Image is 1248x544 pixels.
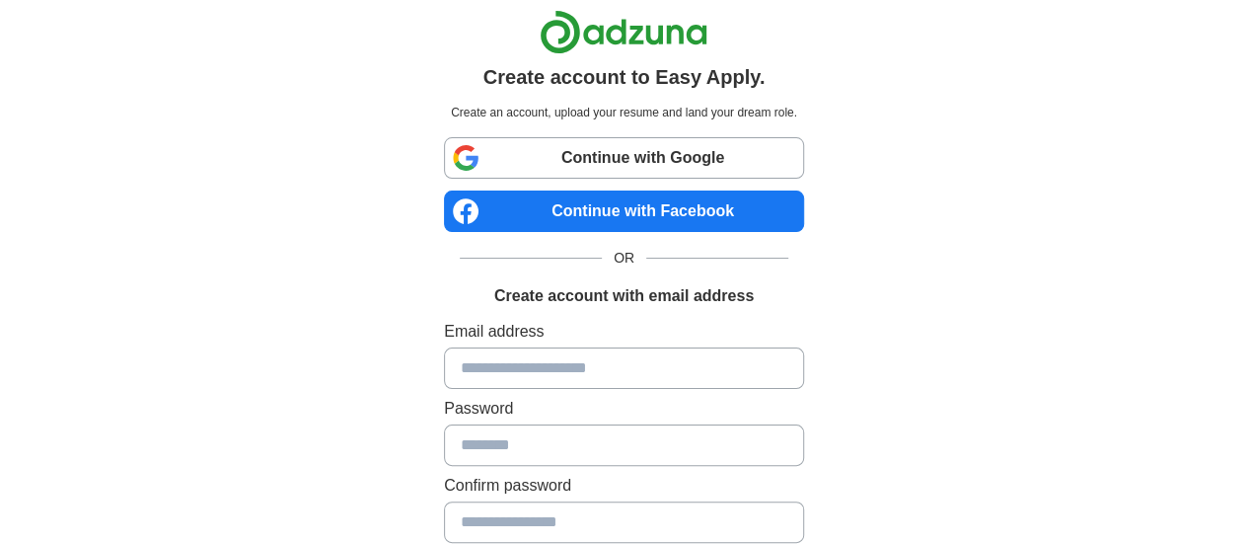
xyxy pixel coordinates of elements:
a: Continue with Google [444,137,804,179]
span: OR [602,248,646,269]
img: Adzuna logo [540,10,707,54]
h1: Create account with email address [494,284,754,308]
h1: Create account to Easy Apply. [483,62,766,92]
label: Email address [444,320,804,344]
p: Create an account, upload your resume and land your dream role. [448,104,800,121]
label: Password [444,397,804,421]
label: Confirm password [444,474,804,498]
a: Continue with Facebook [444,191,804,232]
